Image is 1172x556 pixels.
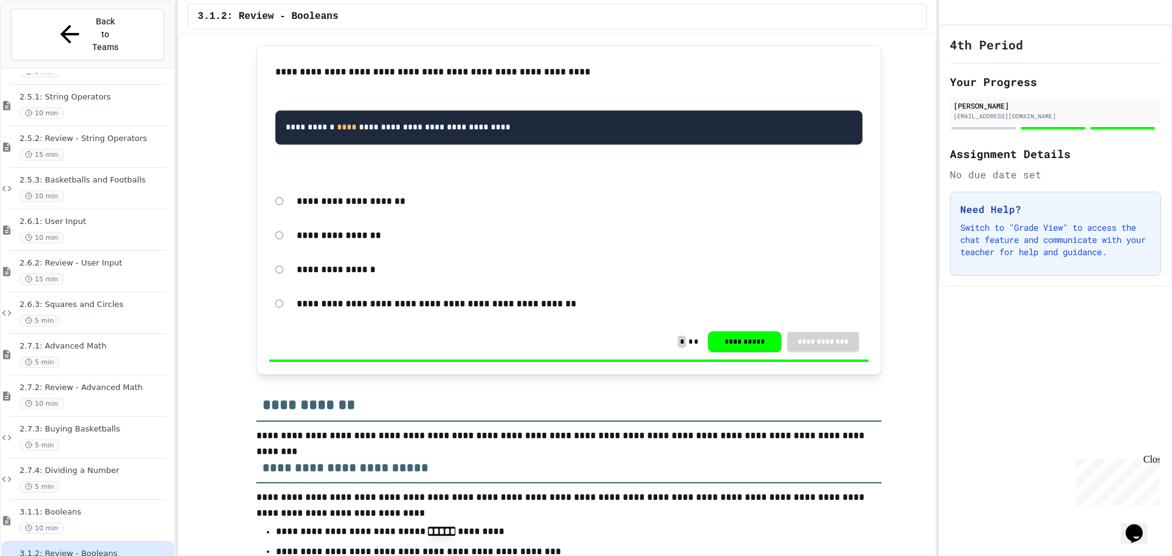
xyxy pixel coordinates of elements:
[20,383,172,393] span: 2.7.2: Review - Advanced Math
[20,232,63,244] span: 10 min
[20,300,172,310] span: 2.6.3: Squares and Circles
[20,149,63,161] span: 15 min
[20,273,63,285] span: 15 min
[20,424,172,435] span: 2.7.3: Buying Basketballs
[20,341,172,352] span: 2.7.1: Advanced Math
[950,36,1023,53] h1: 4th Period
[20,217,172,227] span: 2.6.1: User Input
[20,481,59,493] span: 5 min
[960,222,1151,258] p: Switch to "Grade View" to access the chat feature and communicate with your teacher for help and ...
[953,112,1157,121] div: [EMAIL_ADDRESS][DOMAIN_NAME]
[198,9,338,24] span: 3.1.2: Review - Booleans
[20,92,172,103] span: 2.5.1: String Operators
[1121,507,1160,544] iframe: chat widget
[20,398,63,410] span: 10 min
[20,175,172,186] span: 2.5.3: Basketballs and Footballs
[960,202,1151,217] h3: Need Help?
[20,356,59,368] span: 5 min
[950,167,1161,182] div: No due date set
[20,315,59,327] span: 5 min
[20,258,172,269] span: 2.6.2: Review - User Input
[91,15,120,54] span: Back to Teams
[1071,454,1160,506] iframe: chat widget
[950,73,1161,90] h2: Your Progress
[20,107,63,119] span: 10 min
[953,100,1157,111] div: [PERSON_NAME]
[20,439,59,451] span: 5 min
[20,522,63,534] span: 10 min
[950,145,1161,162] h2: Assignment Details
[5,5,84,78] div: Chat with us now!Close
[20,466,172,476] span: 2.7.4: Dividing a Number
[20,190,63,202] span: 10 min
[20,507,172,518] span: 3.1.1: Booleans
[20,134,172,144] span: 2.5.2: Review - String Operators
